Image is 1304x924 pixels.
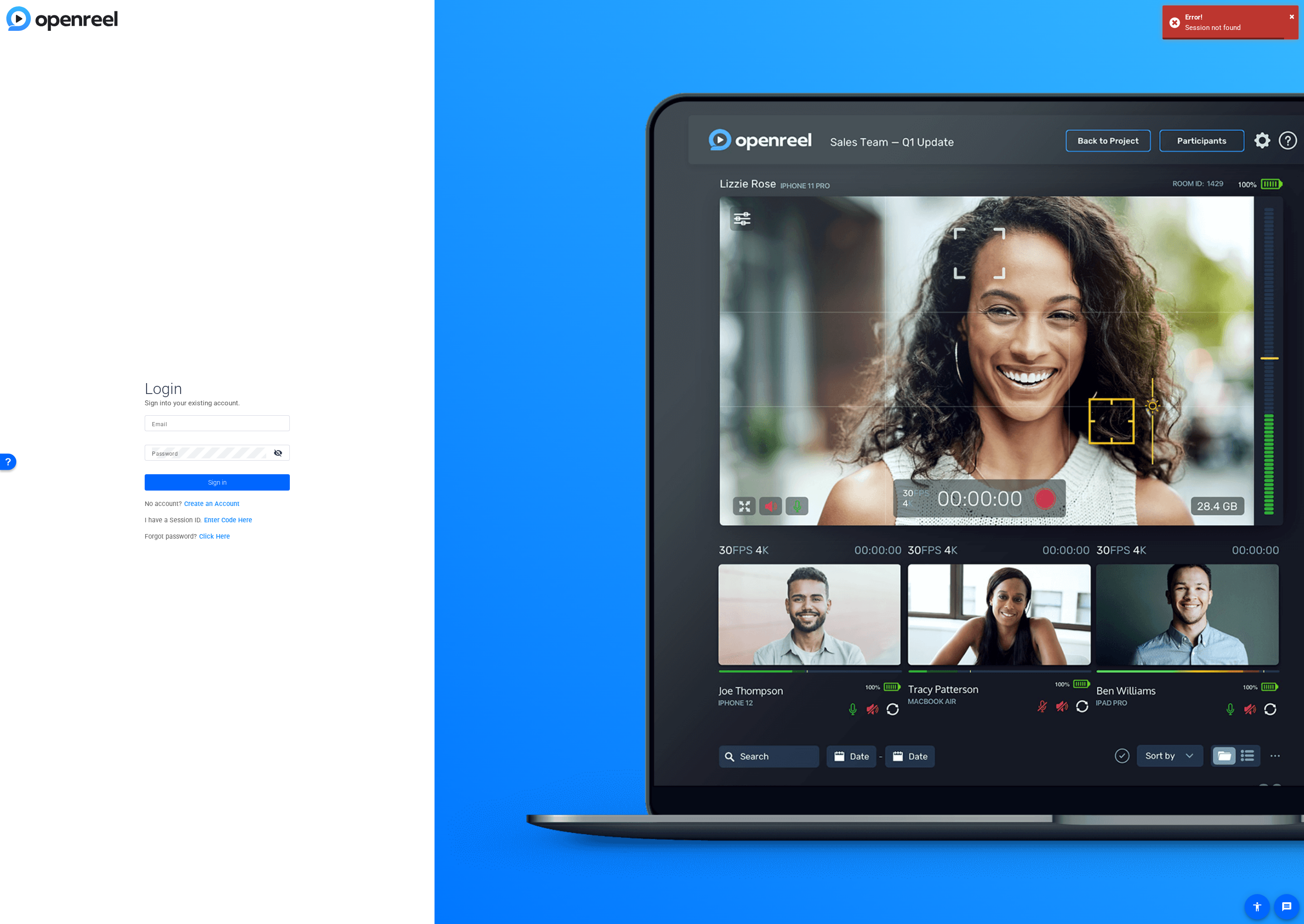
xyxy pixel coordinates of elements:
span: Forgot password? [145,533,230,540]
a: Click Here [199,533,230,540]
p: Sign into your existing account. [145,398,290,408]
span: No account? [145,500,239,508]
span: I have a Session ID. [145,516,252,524]
a: Enter Code Here [204,516,252,524]
div: Error! [1185,12,1292,23]
button: Sign in [145,474,290,491]
mat-label: Password [152,451,178,457]
span: × [1289,11,1294,22]
span: Login [145,379,290,398]
span: Sign in [208,471,227,494]
mat-label: Email [152,421,167,428]
div: Session not found [1185,23,1292,33]
mat-icon: visibility_off [268,446,290,459]
a: Create an Account [184,500,239,508]
mat-icon: message [1281,901,1292,912]
mat-icon: accessibility [1252,901,1263,912]
button: Close [1289,10,1294,23]
img: blue-gradient.svg [6,6,117,31]
input: Enter Email Address [152,418,283,429]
